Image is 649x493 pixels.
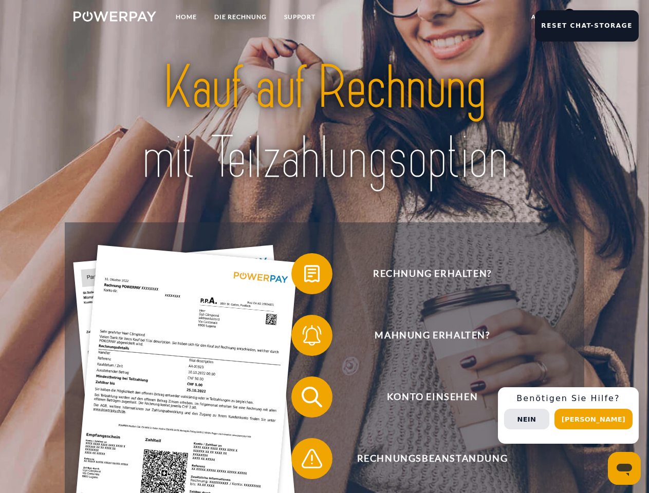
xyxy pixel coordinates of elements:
[306,253,558,294] span: Rechnung erhalten?
[291,438,559,479] button: Rechnungsbeanstandung
[275,8,324,26] a: SUPPORT
[306,315,558,356] span: Mahnung erhalten?
[554,409,633,429] button: [PERSON_NAME]
[504,409,549,429] button: Nein
[291,376,559,418] button: Konto einsehen
[98,49,551,197] img: title-powerpay_de.svg
[206,8,275,26] a: DIE RECHNUNG
[291,253,559,294] button: Rechnung erhalten?
[299,384,325,410] img: qb_search.svg
[504,393,633,404] h3: Benötigen Sie Hilfe?
[535,10,639,42] button: Reset Chat-Storage
[291,315,559,356] button: Mahnung erhalten?
[523,8,554,26] a: agb
[306,376,558,418] span: Konto einsehen
[299,261,325,287] img: qb_bill.svg
[563,9,576,21] img: de
[498,387,639,444] div: Schnellhilfe
[73,11,156,22] img: logo-powerpay-white.svg
[299,446,325,471] img: qb_warning.svg
[608,452,641,485] iframe: Schaltfläche zum Öffnen des Messaging-Fensters
[306,438,558,479] span: Rechnungsbeanstandung
[299,323,325,348] img: qb_bell.svg
[167,8,206,26] a: Home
